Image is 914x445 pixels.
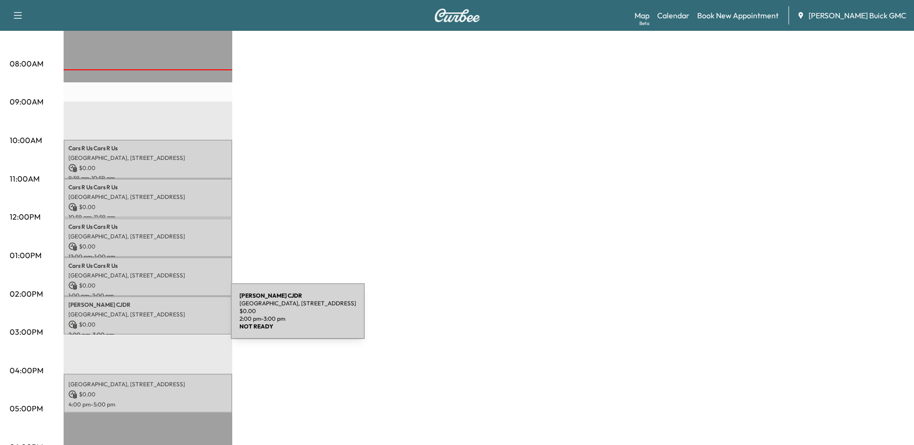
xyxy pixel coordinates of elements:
p: 08:00AM [10,58,43,69]
p: $ 0.00 [68,281,227,290]
p: 10:59 am - 11:59 am [68,213,227,221]
div: Beta [639,20,649,27]
p: $ 0.00 [68,164,227,172]
p: Cars R Us Cars R Us [68,223,227,231]
p: 05:00PM [10,403,43,414]
p: 2:00 pm - 3:00 pm [68,331,227,339]
p: Cars R Us Cars R Us [68,144,227,152]
p: 9:59 am - 10:59 am [68,174,227,182]
p: $ 0.00 [68,242,227,251]
p: [GEOGRAPHIC_DATA], [STREET_ADDRESS] [68,233,227,240]
p: [GEOGRAPHIC_DATA], [STREET_ADDRESS] [68,272,227,279]
p: 12:00PM [10,211,40,222]
p: 11:00AM [10,173,40,184]
p: 03:00PM [10,326,43,338]
p: [GEOGRAPHIC_DATA], [STREET_ADDRESS] [68,380,227,388]
span: [PERSON_NAME] Buick GMC [808,10,906,21]
p: Cars R Us Cars R Us [68,183,227,191]
a: Book New Appointment [697,10,779,21]
p: 01:00PM [10,249,41,261]
p: 10:00AM [10,134,42,146]
p: [PERSON_NAME] CJDR [68,301,227,309]
p: 02:00PM [10,288,43,300]
p: 04:00PM [10,365,43,376]
a: MapBeta [635,10,649,21]
p: $ 0.00 [68,203,227,211]
img: Curbee Logo [434,9,480,22]
p: [GEOGRAPHIC_DATA], [STREET_ADDRESS] [68,193,227,201]
p: [GEOGRAPHIC_DATA], [STREET_ADDRESS] [68,154,227,162]
p: $ 0.00 [68,390,227,399]
p: 1:00 pm - 2:00 pm [68,292,227,300]
p: $ 0.00 [68,320,227,329]
a: Calendar [657,10,689,21]
p: 09:00AM [10,96,43,107]
p: [GEOGRAPHIC_DATA], [STREET_ADDRESS] [68,311,227,318]
p: 4:00 pm - 5:00 pm [68,401,227,408]
p: Cars R Us Cars R Us [68,262,227,270]
p: 12:00 pm - 1:00 pm [68,253,227,261]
